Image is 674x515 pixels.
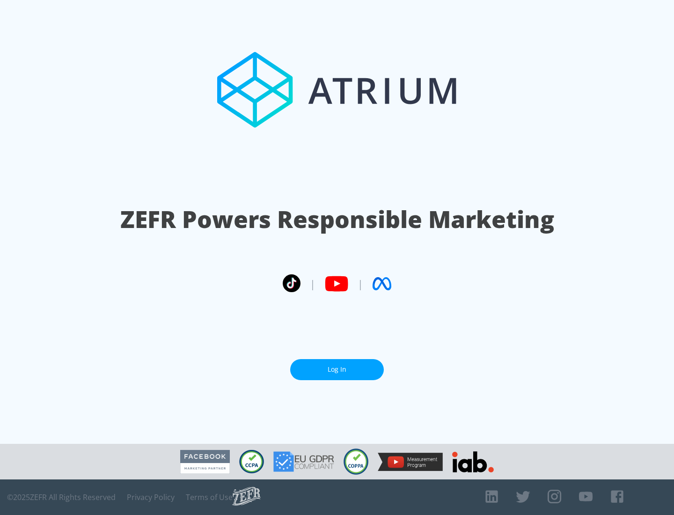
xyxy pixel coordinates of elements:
img: CCPA Compliant [239,450,264,473]
span: | [358,277,363,291]
img: Facebook Marketing Partner [180,450,230,474]
span: © 2025 ZEFR All Rights Reserved [7,493,116,502]
a: Terms of Use [186,493,233,502]
img: GDPR Compliant [273,451,334,472]
img: COPPA Compliant [344,449,368,475]
a: Log In [290,359,384,380]
h1: ZEFR Powers Responsible Marketing [120,203,554,235]
img: IAB [452,451,494,472]
span: | [310,277,315,291]
a: Privacy Policy [127,493,175,502]
img: YouTube Measurement Program [378,453,443,471]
